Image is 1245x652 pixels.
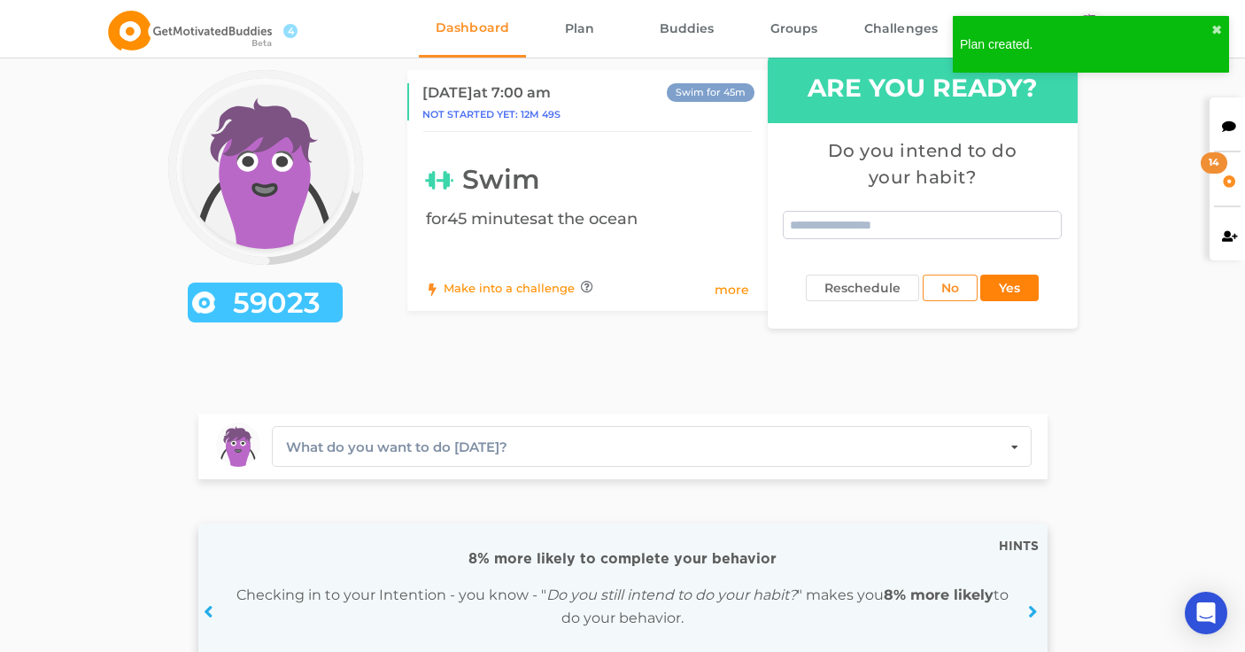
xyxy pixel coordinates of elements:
strong: 8% more likely [884,586,994,603]
div: ARE YOU READY? [768,52,1078,123]
div: What do you want to do [DATE]? [286,437,507,458]
div: Do you intend to do your habit? [812,137,1033,190]
button: close [1211,23,1222,37]
span: Not started yet: [422,108,561,120]
div: HINTS [999,541,1039,553]
div: Open Intercom Messenger [1185,592,1227,634]
div: 14 [1201,152,1227,174]
span: 59023 [215,294,338,312]
p: the ocean [558,209,638,229]
div: [DATE] at 7:00 am [422,84,551,102]
span: 4 [283,24,298,38]
span: 8% more likely to complete your behavior [468,552,777,566]
div: Swim for 45m [667,83,754,102]
button: Yes [980,275,1039,301]
p: Checking in to your Intention - you know - " " makes you to do your behavior. [227,584,1019,630]
button: No [923,275,978,301]
span: 12m 49s [521,108,561,120]
div: Swim [426,163,749,196]
a: Make into a challenge [444,281,575,299]
div: Plan created. [960,35,1211,53]
div: for 45 minutes at [426,208,749,231]
em: Do you still intend to do your habit? [546,586,797,603]
a: more [715,281,749,299]
button: Reschedule [806,275,919,301]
